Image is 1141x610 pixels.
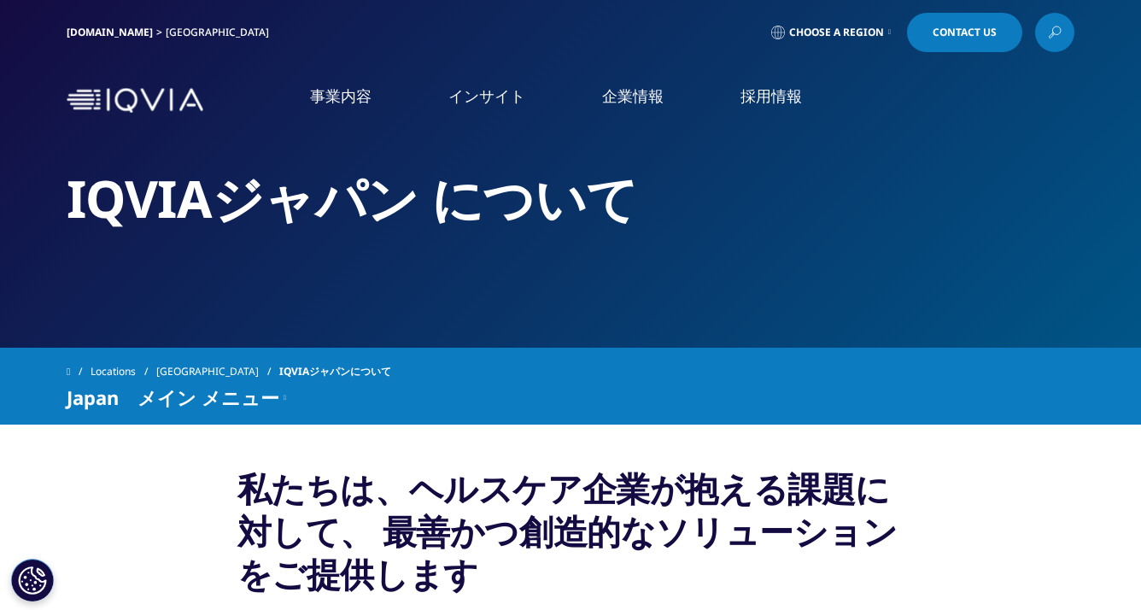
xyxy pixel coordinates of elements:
[237,467,904,608] h3: 私たちは、ヘルスケア企業が抱える課題に対して、 最善かつ創造的なソリューションをご提供します
[156,356,279,387] a: [GEOGRAPHIC_DATA]
[789,26,884,39] span: Choose a Region
[740,85,802,107] a: 採用情報
[310,85,372,107] a: 事業内容
[67,25,153,39] a: [DOMAIN_NAME]
[166,26,276,39] div: [GEOGRAPHIC_DATA]
[67,387,279,408] span: Japan メイン メニュー
[210,60,1074,141] nav: Primary
[907,13,1022,52] a: Contact Us
[933,27,997,38] span: Contact Us
[448,85,525,107] a: インサイト
[67,167,1074,231] h2: IQVIAジャパン について
[602,85,664,107] a: 企業情報
[279,356,391,387] span: IQVIAジャパンについて
[91,356,156,387] a: Locations
[11,559,54,601] button: Cookie 設定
